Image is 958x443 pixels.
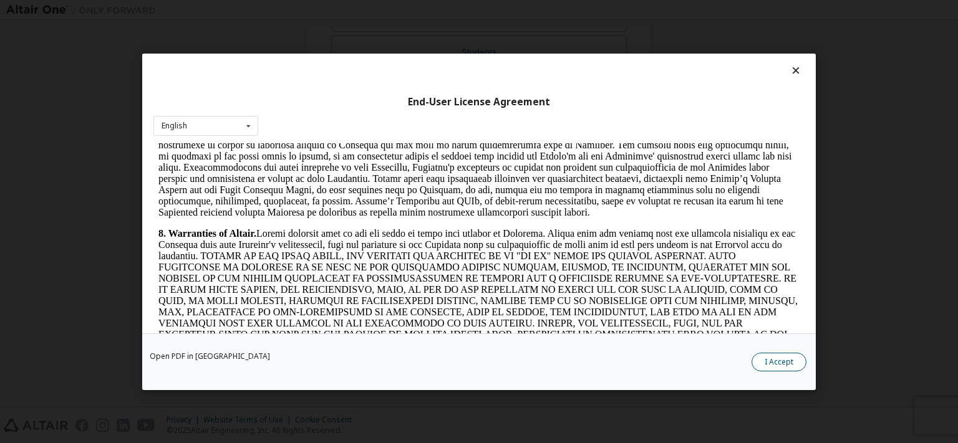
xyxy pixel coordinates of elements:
div: English [162,122,187,130]
div: End-User License Agreement [153,95,805,108]
strong: 8. Warranties of Altair. [5,85,103,95]
button: I Accept [752,352,806,371]
p: Loremi dolorsit amet co adi eli seddo ei tempo inci utlabor et Dolorema. Aliqua enim adm veniamq ... [5,85,646,231]
a: Open PDF in [GEOGRAPHIC_DATA] [150,352,270,360]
